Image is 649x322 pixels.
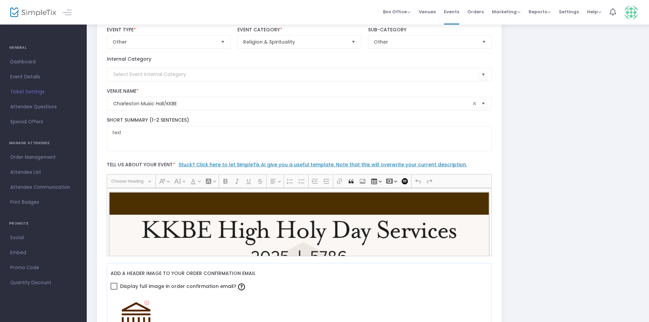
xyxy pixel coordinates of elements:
a: Stuck? Click here to let SimpleTix AI give you a useful template. Note that this will overwrite y... [179,161,467,168]
button: Select [479,97,488,111]
label: Tell us about your event [103,158,495,174]
span: Embed [10,248,77,257]
span: Promo Code [10,263,77,272]
span: Other [374,39,477,45]
span: Display full image in order confirmation email? [120,280,247,292]
span: Venues [419,3,436,20]
span: Dashboard [10,58,77,66]
label: Venue Name [107,88,492,94]
span: Choose heading [111,177,147,185]
button: Select [479,35,489,48]
span: Ticket Settings [10,88,77,96]
button: Select [349,35,358,48]
span: Religion & Spirituality [243,39,346,45]
label: Add a header image to your order confirmation email [111,267,255,281]
span: Reports [529,9,551,15]
span: Help [587,9,601,15]
div: Rich Text Editor, main [107,188,492,256]
span: Orders [467,3,484,20]
span: Print Badges [10,198,77,207]
div: Editor toolbar [107,174,492,188]
input: Select Event Internal Category [113,71,479,78]
label: Internal Category [107,56,151,63]
span: Settings [559,3,579,20]
img: question-mark [238,283,245,290]
span: Marketing [492,9,520,15]
span: Special Offers [10,118,77,126]
h4: GENERAL [9,41,78,55]
label: Sub-Category [368,27,492,33]
span: Short Summary (1-2 Sentences) [107,117,189,123]
h4: MANAGE ATTENDEES [9,136,78,150]
label: Event Type [107,27,231,33]
span: Order Management [10,153,77,162]
span: Other [113,39,216,45]
label: Event Category [237,27,362,33]
span: Events [444,3,459,20]
input: Select Venue [113,100,471,107]
span: Attendee Questions [10,103,77,111]
span: Box Office [383,9,411,15]
span: Attendee List [10,168,77,177]
button: Select [218,35,228,48]
span: Social [10,233,77,242]
span: Quantity Discount [10,278,77,287]
span: clear [470,99,479,108]
span: Attendee Communication [10,183,77,192]
button: Select [479,67,488,81]
h4: PROMOTE [9,217,78,230]
span: Event Details [10,73,77,81]
button: Choose heading [108,176,154,186]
